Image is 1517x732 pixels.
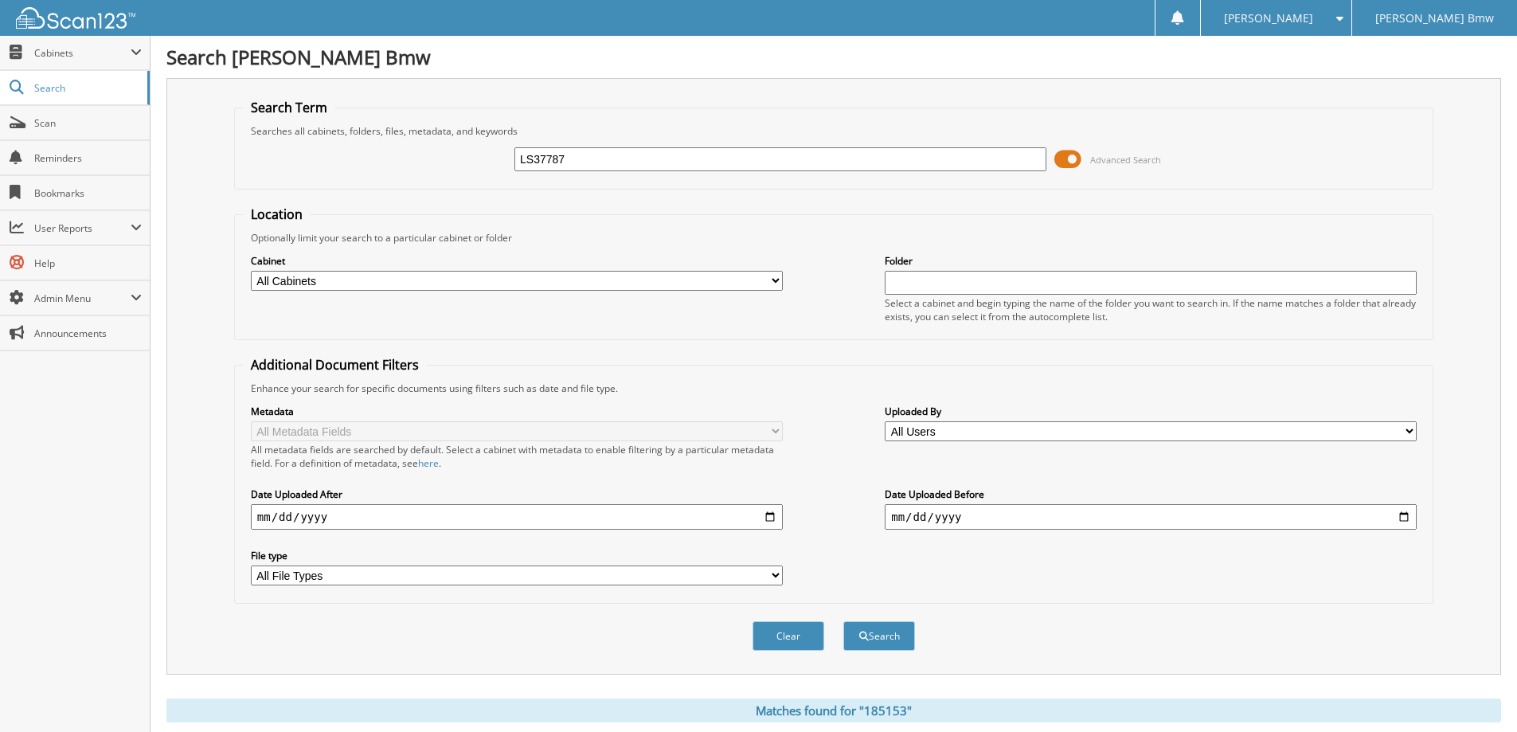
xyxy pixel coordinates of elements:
div: Optionally limit your search to a particular cabinet or folder [243,231,1425,245]
span: User Reports [34,221,131,235]
span: Help [34,256,142,270]
label: File type [251,549,783,562]
a: here [418,456,439,470]
button: Clear [753,621,824,651]
label: Cabinet [251,254,783,268]
div: All metadata fields are searched by default. Select a cabinet with metadata to enable filtering b... [251,443,783,470]
span: [PERSON_NAME] [1224,14,1313,23]
input: end [885,504,1417,530]
label: Folder [885,254,1417,268]
label: Uploaded By [885,405,1417,418]
label: Date Uploaded Before [885,487,1417,501]
div: Select a cabinet and begin typing the name of the folder you want to search in. If the name match... [885,296,1417,323]
button: Search [843,621,915,651]
span: Scan [34,116,142,130]
span: Cabinets [34,46,131,60]
img: scan123-logo-white.svg [16,7,135,29]
div: Enhance your search for specific documents using filters such as date and file type. [243,382,1425,395]
label: Date Uploaded After [251,487,783,501]
div: Matches found for "185153" [166,699,1501,722]
legend: Search Term [243,99,335,116]
span: Search [34,81,139,95]
legend: Location [243,206,311,223]
span: Reminders [34,151,142,165]
span: Advanced Search [1090,154,1161,166]
span: [PERSON_NAME] Bmw [1375,14,1494,23]
legend: Additional Document Filters [243,356,427,374]
span: Announcements [34,327,142,340]
span: Admin Menu [34,292,131,305]
iframe: Chat Widget [1437,656,1517,732]
h1: Search [PERSON_NAME] Bmw [166,44,1501,70]
label: Metadata [251,405,783,418]
div: Searches all cabinets, folders, files, metadata, and keywords [243,124,1425,138]
input: start [251,504,783,530]
span: Bookmarks [34,186,142,200]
